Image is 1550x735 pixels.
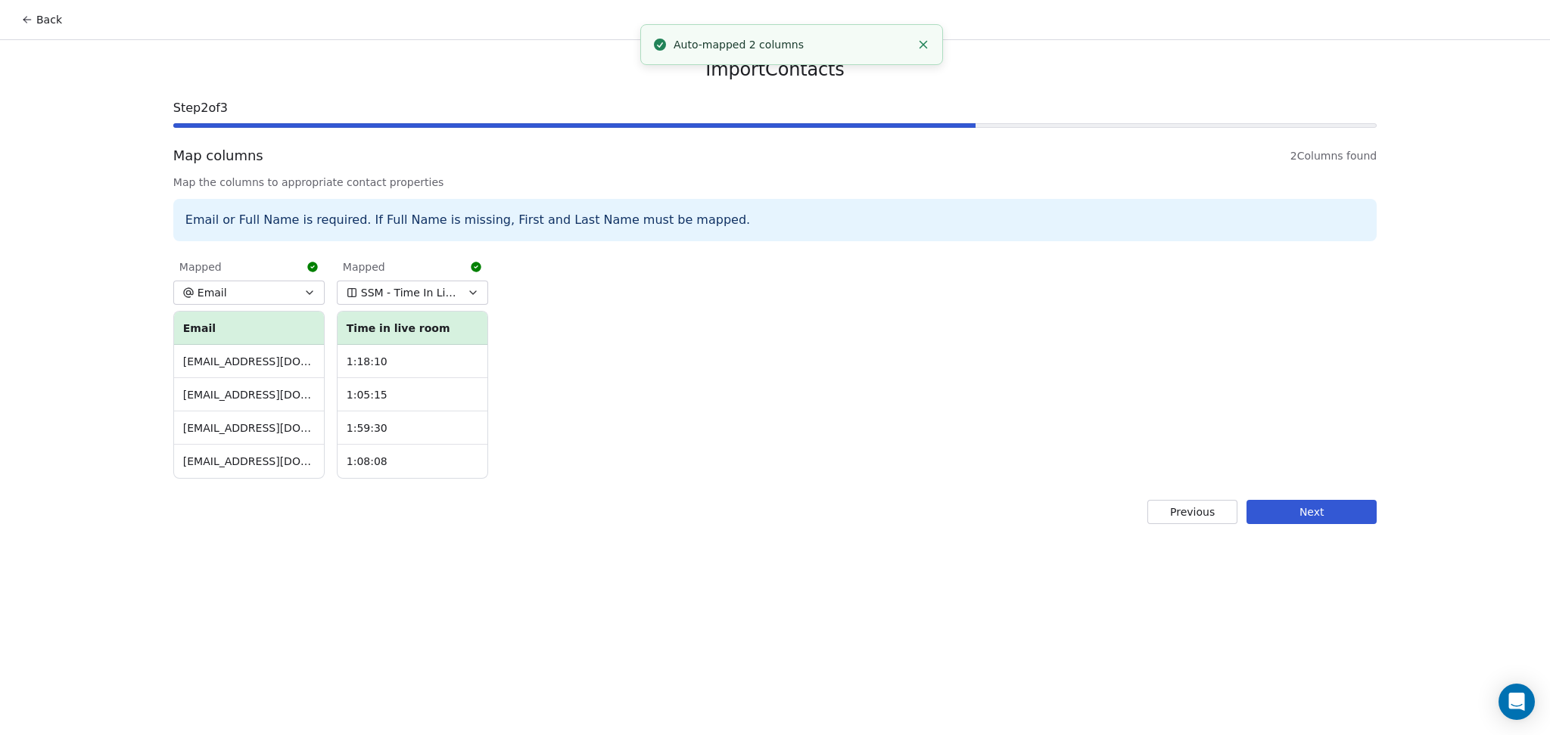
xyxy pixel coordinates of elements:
[338,312,487,345] th: Time in live room
[674,37,910,53] div: Auto-mapped 2 columns
[174,345,324,378] td: [EMAIL_ADDRESS][DOMAIN_NAME]
[174,378,324,411] td: [EMAIL_ADDRESS][DOMAIN_NAME]
[1247,500,1377,524] button: Next
[173,146,263,166] span: Map columns
[1290,148,1377,163] span: 2 Columns found
[173,175,1377,190] span: Map the columns to appropriate contact properties
[198,285,227,300] span: Email
[914,35,933,54] button: Close toast
[174,445,324,478] td: [EMAIL_ADDRESS][DOMAIN_NAME]
[338,411,487,445] td: 1:59:30
[179,259,222,274] span: Mapped
[173,99,1377,117] span: Step 2 of 3
[705,58,844,81] span: Import Contacts
[174,411,324,445] td: [EMAIL_ADDRESS][DOMAIN_NAME]
[1499,684,1535,720] div: Open Intercom Messenger
[1147,500,1237,524] button: Previous
[361,285,459,300] span: SSM - Time In Live Room
[338,445,487,478] td: 1:08:08
[338,345,487,378] td: 1:18:10
[338,378,487,411] td: 1:05:15
[173,199,1377,241] div: Email or Full Name is required. If Full Name is missing, First and Last Name must be mapped.
[343,259,385,274] span: Mapped
[12,6,71,33] button: Back
[174,312,324,345] th: Email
